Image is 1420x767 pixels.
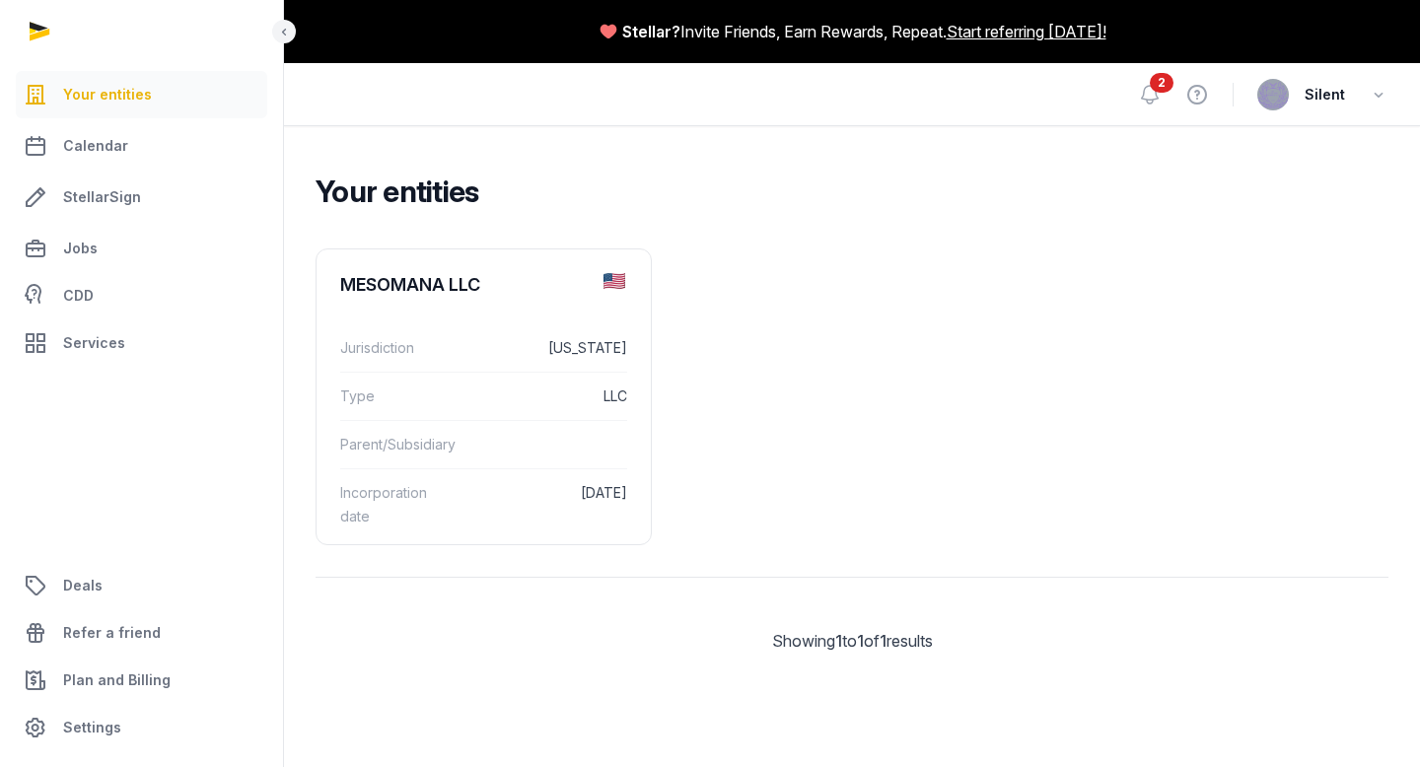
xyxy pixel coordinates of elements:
[857,631,864,651] span: 1
[16,276,267,315] a: CDD
[63,284,94,308] span: CDD
[880,631,887,651] span: 1
[1305,83,1345,106] span: Silent
[316,174,1373,209] h2: Your entities
[835,631,842,651] span: 1
[1150,73,1173,93] span: 2
[16,319,267,367] a: Services
[16,657,267,704] a: Plan and Billing
[16,562,267,609] a: Deals
[63,668,171,692] span: Plan and Billing
[622,20,680,43] span: Stellar?
[63,185,141,209] span: StellarSign
[947,20,1106,43] a: Start referring [DATE]!
[1257,79,1289,110] img: avatar
[340,481,449,528] dt: Incorporation date
[340,336,449,360] dt: Jurisdiction
[340,384,449,408] dt: Type
[340,433,456,456] dt: Parent/Subsidiary
[16,174,267,221] a: StellarSign
[16,71,267,118] a: Your entities
[464,336,627,360] dd: [US_STATE]
[63,331,125,355] span: Services
[317,249,651,556] a: MESOMANA LLCJurisdiction[US_STATE]TypeLLCParent/SubsidiaryIncorporation date[DATE]
[16,225,267,272] a: Jobs
[63,134,128,158] span: Calendar
[63,83,152,106] span: Your entities
[464,481,627,528] dd: [DATE]
[16,122,267,170] a: Calendar
[603,273,624,289] img: us.png
[16,609,267,657] a: Refer a friend
[316,629,1388,653] div: Showing to of results
[340,273,480,297] div: MESOMANA LLC
[63,716,121,739] span: Settings
[63,574,103,597] span: Deals
[63,237,98,260] span: Jobs
[464,384,627,408] dd: LLC
[63,621,161,645] span: Refer a friend
[16,704,267,751] a: Settings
